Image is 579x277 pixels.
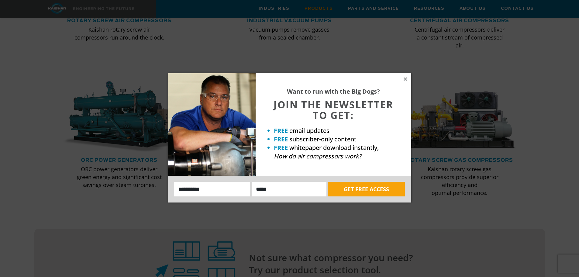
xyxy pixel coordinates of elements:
[403,76,408,82] button: Close
[252,182,326,196] input: Email
[174,182,250,196] input: Name:
[289,135,357,143] span: subscriber-only content
[289,144,379,152] span: whitepaper download instantly,
[328,182,405,196] button: GET FREE ACCESS
[289,126,329,135] span: email updates
[274,98,393,122] span: JOIN THE NEWSLETTER TO GET:
[274,144,288,152] strong: FREE
[274,152,362,160] em: How do air compressors work?
[274,126,288,135] strong: FREE
[274,135,288,143] strong: FREE
[287,87,380,95] strong: Want to run with the Big Dogs?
